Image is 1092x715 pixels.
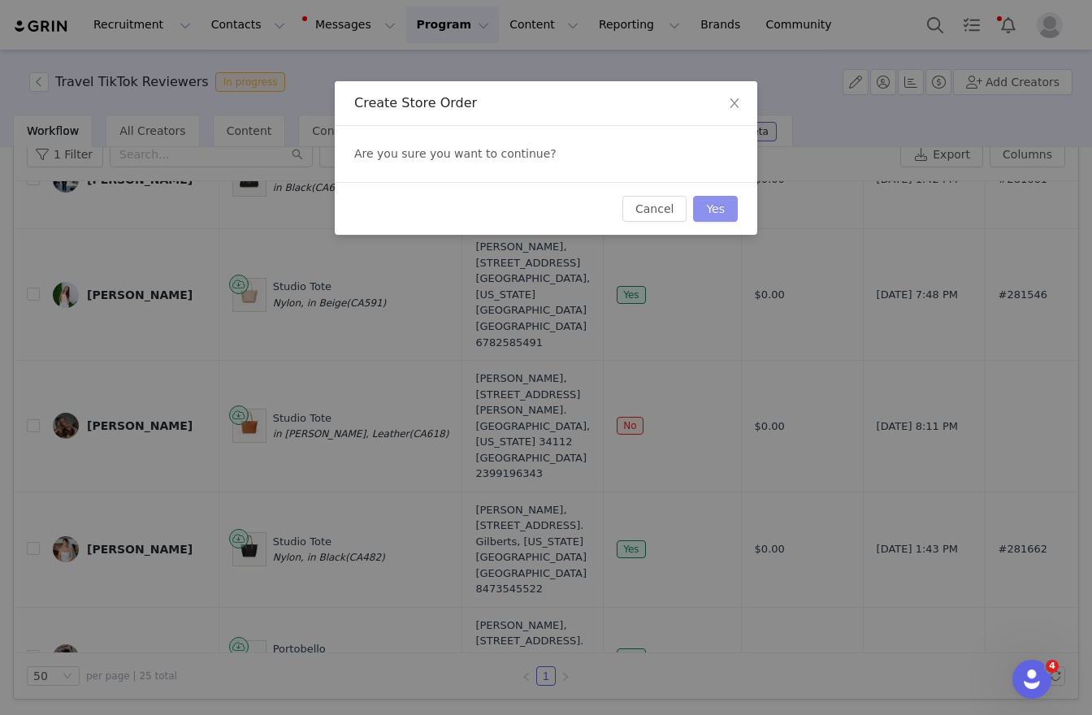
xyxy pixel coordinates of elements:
[712,81,757,127] button: Close
[1046,660,1059,673] span: 4
[335,126,757,182] div: Are you sure you want to continue?
[1012,660,1051,699] iframe: Intercom live chat
[693,196,738,222] button: Yes
[728,97,741,110] i: icon: close
[622,196,687,222] button: Cancel
[354,94,738,112] div: Create Store Order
